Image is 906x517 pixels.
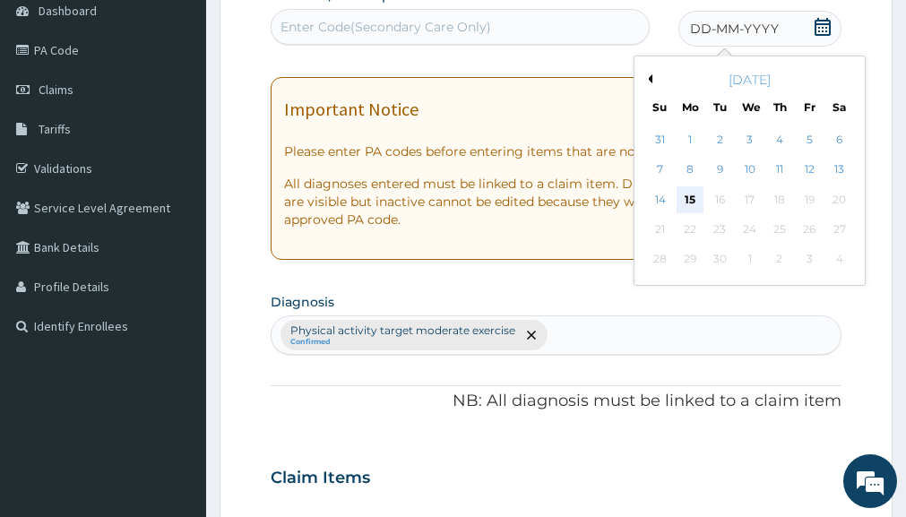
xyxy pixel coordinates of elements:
[766,126,793,153] div: Choose Thursday, September 4th, 2025
[39,82,73,98] span: Claims
[707,246,734,273] div: Not available Tuesday, September 30th, 2025
[737,186,764,213] div: Not available Wednesday, September 17th, 2025
[802,99,817,115] div: Fr
[826,186,853,213] div: Not available Saturday, September 20th, 2025
[772,99,788,115] div: Th
[826,157,853,184] div: Choose Saturday, September 13th, 2025
[677,157,703,184] div: Choose Monday, September 8th, 2025
[647,246,674,273] div: Not available Sunday, September 28th, 2025
[647,216,674,243] div: Not available Sunday, September 21st, 2025
[33,90,73,134] img: d_794563401_company_1708531726252_794563401
[826,246,853,273] div: Not available Saturday, October 4th, 2025
[284,142,828,160] p: Please enter PA codes before entering items that are not attached to a PA code
[647,126,674,153] div: Choose Sunday, August 31st, 2025
[677,246,703,273] div: Not available Monday, September 29th, 2025
[707,126,734,153] div: Choose Tuesday, September 2nd, 2025
[797,126,824,153] div: Choose Friday, September 5th, 2025
[683,99,698,115] div: Mo
[707,186,734,213] div: Not available Tuesday, September 16th, 2025
[271,469,370,488] h3: Claim Items
[652,99,668,115] div: Su
[826,216,853,243] div: Not available Saturday, September 27th, 2025
[797,216,824,243] div: Not available Friday, September 26th, 2025
[643,74,652,83] button: Previous Month
[712,99,728,115] div: Tu
[280,18,491,36] div: Enter Code(Secondary Care Only)
[647,186,674,213] div: Choose Sunday, September 14th, 2025
[645,125,854,275] div: month 2025-09
[797,157,824,184] div: Choose Friday, September 12th, 2025
[294,9,337,52] div: Minimize live chat window
[93,100,301,124] div: Chat with us now
[707,216,734,243] div: Not available Tuesday, September 23rd, 2025
[833,99,848,115] div: Sa
[642,71,858,89] div: [DATE]
[104,148,247,329] span: We're online!
[690,20,779,38] span: DD-MM-YYYY
[766,157,793,184] div: Choose Thursday, September 11th, 2025
[737,126,764,153] div: Choose Wednesday, September 3rd, 2025
[271,390,841,413] p: NB: All diagnosis must be linked to a claim item
[677,186,703,213] div: Choose Monday, September 15th, 2025
[677,216,703,243] div: Not available Monday, September 22nd, 2025
[737,216,764,243] div: Not available Wednesday, September 24th, 2025
[271,293,334,311] label: Diagnosis
[742,99,757,115] div: We
[9,334,341,397] textarea: Type your message and hit 'Enter'
[766,186,793,213] div: Not available Thursday, September 18th, 2025
[284,175,828,228] p: All diagnoses entered must be linked to a claim item. Diagnosis & Claim Items that are visible bu...
[284,99,418,119] h1: Important Notice
[797,246,824,273] div: Not available Friday, October 3rd, 2025
[766,216,793,243] div: Not available Thursday, September 25th, 2025
[737,246,764,273] div: Not available Wednesday, October 1st, 2025
[647,157,674,184] div: Choose Sunday, September 7th, 2025
[707,157,734,184] div: Choose Tuesday, September 9th, 2025
[766,246,793,273] div: Not available Thursday, October 2nd, 2025
[39,3,97,19] span: Dashboard
[826,126,853,153] div: Choose Saturday, September 6th, 2025
[39,121,71,137] span: Tariffs
[737,157,764,184] div: Choose Wednesday, September 10th, 2025
[677,126,703,153] div: Choose Monday, September 1st, 2025
[797,186,824,213] div: Not available Friday, September 19th, 2025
